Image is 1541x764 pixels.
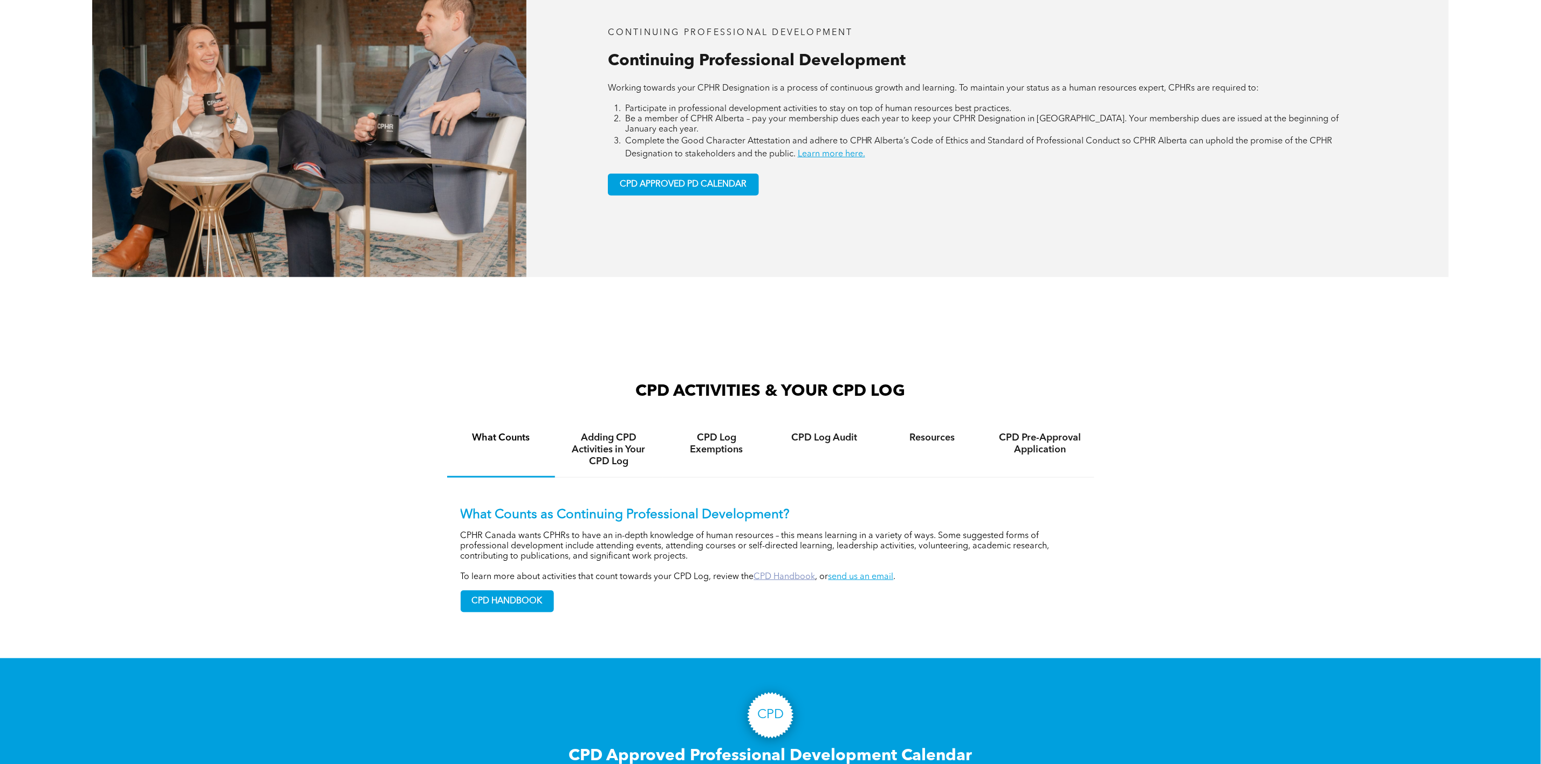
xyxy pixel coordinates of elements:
[620,180,746,190] span: CPD APPROVED PD CALENDAR
[608,29,853,37] span: CONTINUING PROFESSIONAL DEVELOPMENT
[461,507,1081,523] p: What Counts as Continuing Professional Development?
[461,572,1081,582] p: To learn more about activities that count towards your CPD Log, review the , or .
[636,383,906,400] span: CPD ACTIVITIES & YOUR CPD LOG
[888,432,977,444] h4: Resources
[757,707,784,723] h3: CPD
[565,432,653,467] h4: Adding CPD Activities in Your CPD Log
[780,432,869,444] h4: CPD Log Audit
[608,174,759,196] a: CPD APPROVED PD CALENDAR
[461,590,554,612] a: CPD HANDBOOK
[608,53,906,69] span: Continuing Professional Development
[828,573,894,581] a: send us an email
[754,573,816,581] a: CPD Handbook
[457,432,545,444] h4: What Counts
[625,105,1012,113] span: Participate in professional development activities to stay on top of human resources best practices.
[798,150,865,159] a: Learn more here.
[625,115,1339,134] span: Be a member of CPHR Alberta – pay your membership dues each year to keep your CPHR Designation in...
[608,84,1259,93] span: Working towards your CPHR Designation is a process of continuous growth and learning. To maintain...
[625,137,1333,159] span: Complete the Good Character Attestation and adhere to CPHR Alberta’s Code of Ethics and Standard ...
[996,432,1085,456] h4: CPD Pre-Approval Application
[569,748,972,764] span: CPD Approved Professional Development Calendar
[461,531,1081,562] p: CPHR Canada wants CPHRs to have an in-depth knowledge of human resources – this means learning in...
[673,432,761,456] h4: CPD Log Exemptions
[461,591,553,612] span: CPD HANDBOOK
